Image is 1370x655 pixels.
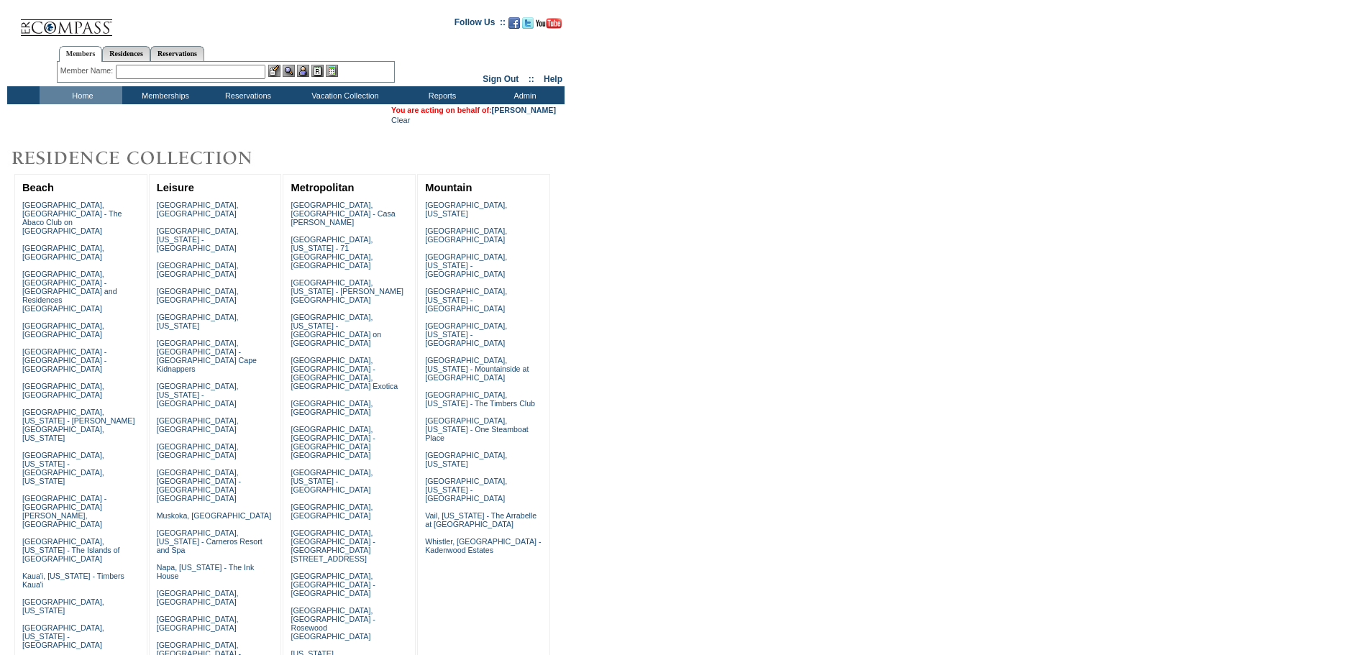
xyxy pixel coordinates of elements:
[483,74,519,84] a: Sign Out
[425,390,535,408] a: [GEOGRAPHIC_DATA], [US_STATE] - The Timbers Club
[19,7,113,37] img: Compass Home
[522,17,534,29] img: Follow us on Twitter
[157,442,239,459] a: [GEOGRAPHIC_DATA], [GEOGRAPHIC_DATA]
[291,528,375,563] a: [GEOGRAPHIC_DATA], [GEOGRAPHIC_DATA] - [GEOGRAPHIC_DATA][STREET_ADDRESS]
[22,321,104,339] a: [GEOGRAPHIC_DATA], [GEOGRAPHIC_DATA]
[425,416,529,442] a: [GEOGRAPHIC_DATA], [US_STATE] - One Steamboat Place
[291,572,375,597] a: [GEOGRAPHIC_DATA], [GEOGRAPHIC_DATA] - [GEOGRAPHIC_DATA]
[22,347,106,373] a: [GEOGRAPHIC_DATA] - [GEOGRAPHIC_DATA] - [GEOGRAPHIC_DATA]
[150,46,204,61] a: Reservations
[508,17,520,29] img: Become our fan on Facebook
[425,321,507,347] a: [GEOGRAPHIC_DATA], [US_STATE] - [GEOGRAPHIC_DATA]
[22,182,54,193] a: Beach
[22,494,106,528] a: [GEOGRAPHIC_DATA] - [GEOGRAPHIC_DATA][PERSON_NAME], [GEOGRAPHIC_DATA]
[492,106,556,114] a: [PERSON_NAME]
[102,46,150,61] a: Residences
[291,313,381,347] a: [GEOGRAPHIC_DATA], [US_STATE] - [GEOGRAPHIC_DATA] on [GEOGRAPHIC_DATA]
[288,86,399,104] td: Vacation Collection
[425,477,507,503] a: [GEOGRAPHIC_DATA], [US_STATE] - [GEOGRAPHIC_DATA]
[311,65,324,77] img: Reservations
[22,382,104,399] a: [GEOGRAPHIC_DATA], [GEOGRAPHIC_DATA]
[22,270,117,313] a: [GEOGRAPHIC_DATA], [GEOGRAPHIC_DATA] - [GEOGRAPHIC_DATA] and Residences [GEOGRAPHIC_DATA]
[157,201,239,218] a: [GEOGRAPHIC_DATA], [GEOGRAPHIC_DATA]
[391,116,410,124] a: Clear
[326,65,338,77] img: b_calculator.gif
[297,65,309,77] img: Impersonate
[157,226,239,252] a: [GEOGRAPHIC_DATA], [US_STATE] - [GEOGRAPHIC_DATA]
[291,606,375,641] a: [GEOGRAPHIC_DATA], [GEOGRAPHIC_DATA] - Rosewood [GEOGRAPHIC_DATA]
[122,86,205,104] td: Memberships
[536,18,562,29] img: Subscribe to our YouTube Channel
[291,503,373,520] a: [GEOGRAPHIC_DATA], [GEOGRAPHIC_DATA]
[22,408,135,442] a: [GEOGRAPHIC_DATA], [US_STATE] - [PERSON_NAME][GEOGRAPHIC_DATA], [US_STATE]
[291,468,373,494] a: [GEOGRAPHIC_DATA], [US_STATE] - [GEOGRAPHIC_DATA]
[529,74,534,84] span: ::
[391,106,556,114] span: You are acting on behalf of:
[22,201,122,235] a: [GEOGRAPHIC_DATA], [GEOGRAPHIC_DATA] - The Abaco Club on [GEOGRAPHIC_DATA]
[482,86,565,104] td: Admin
[544,74,562,84] a: Help
[522,22,534,30] a: Follow us on Twitter
[283,65,295,77] img: View
[60,65,116,77] div: Member Name:
[157,313,239,330] a: [GEOGRAPHIC_DATA], [US_STATE]
[157,416,239,434] a: [GEOGRAPHIC_DATA], [GEOGRAPHIC_DATA]
[22,537,120,563] a: [GEOGRAPHIC_DATA], [US_STATE] - The Islands of [GEOGRAPHIC_DATA]
[425,511,536,528] a: Vail, [US_STATE] - The Arrabelle at [GEOGRAPHIC_DATA]
[157,339,257,373] a: [GEOGRAPHIC_DATA], [GEOGRAPHIC_DATA] - [GEOGRAPHIC_DATA] Cape Kidnappers
[7,144,288,173] img: Destinations by Exclusive Resorts
[425,201,507,218] a: [GEOGRAPHIC_DATA], [US_STATE]
[157,382,239,408] a: [GEOGRAPHIC_DATA], [US_STATE] - [GEOGRAPHIC_DATA]
[59,46,103,62] a: Members
[291,278,403,304] a: [GEOGRAPHIC_DATA], [US_STATE] - [PERSON_NAME][GEOGRAPHIC_DATA]
[157,182,194,193] a: Leisure
[205,86,288,104] td: Reservations
[508,22,520,30] a: Become our fan on Facebook
[268,65,280,77] img: b_edit.gif
[291,235,373,270] a: [GEOGRAPHIC_DATA], [US_STATE] - 71 [GEOGRAPHIC_DATA], [GEOGRAPHIC_DATA]
[425,451,507,468] a: [GEOGRAPHIC_DATA], [US_STATE]
[455,16,506,33] td: Follow Us ::
[291,356,398,390] a: [GEOGRAPHIC_DATA], [GEOGRAPHIC_DATA] - [GEOGRAPHIC_DATA], [GEOGRAPHIC_DATA] Exotica
[157,468,241,503] a: [GEOGRAPHIC_DATA], [GEOGRAPHIC_DATA] - [GEOGRAPHIC_DATA] [GEOGRAPHIC_DATA]
[425,537,541,554] a: Whistler, [GEOGRAPHIC_DATA] - Kadenwood Estates
[157,615,239,632] a: [GEOGRAPHIC_DATA], [GEOGRAPHIC_DATA]
[291,182,354,193] a: Metropolitan
[22,451,104,485] a: [GEOGRAPHIC_DATA], [US_STATE] - [GEOGRAPHIC_DATA], [US_STATE]
[536,22,562,30] a: Subscribe to our YouTube Channel
[291,399,373,416] a: [GEOGRAPHIC_DATA], [GEOGRAPHIC_DATA]
[157,287,239,304] a: [GEOGRAPHIC_DATA], [GEOGRAPHIC_DATA]
[157,528,262,554] a: [GEOGRAPHIC_DATA], [US_STATE] - Carneros Resort and Spa
[22,572,124,589] a: Kaua'i, [US_STATE] - Timbers Kaua'i
[425,252,507,278] a: [GEOGRAPHIC_DATA], [US_STATE] - [GEOGRAPHIC_DATA]
[22,597,104,615] a: [GEOGRAPHIC_DATA], [US_STATE]
[22,244,104,261] a: [GEOGRAPHIC_DATA], [GEOGRAPHIC_DATA]
[425,287,507,313] a: [GEOGRAPHIC_DATA], [US_STATE] - [GEOGRAPHIC_DATA]
[425,182,472,193] a: Mountain
[425,356,529,382] a: [GEOGRAPHIC_DATA], [US_STATE] - Mountainside at [GEOGRAPHIC_DATA]
[157,261,239,278] a: [GEOGRAPHIC_DATA], [GEOGRAPHIC_DATA]
[399,86,482,104] td: Reports
[22,623,104,649] a: [GEOGRAPHIC_DATA], [US_STATE] - [GEOGRAPHIC_DATA]
[157,511,271,520] a: Muskoka, [GEOGRAPHIC_DATA]
[157,589,239,606] a: [GEOGRAPHIC_DATA], [GEOGRAPHIC_DATA]
[157,563,255,580] a: Napa, [US_STATE] - The Ink House
[291,425,375,459] a: [GEOGRAPHIC_DATA], [GEOGRAPHIC_DATA] - [GEOGRAPHIC_DATA] [GEOGRAPHIC_DATA]
[291,201,395,226] a: [GEOGRAPHIC_DATA], [GEOGRAPHIC_DATA] - Casa [PERSON_NAME]
[425,226,507,244] a: [GEOGRAPHIC_DATA], [GEOGRAPHIC_DATA]
[40,86,122,104] td: Home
